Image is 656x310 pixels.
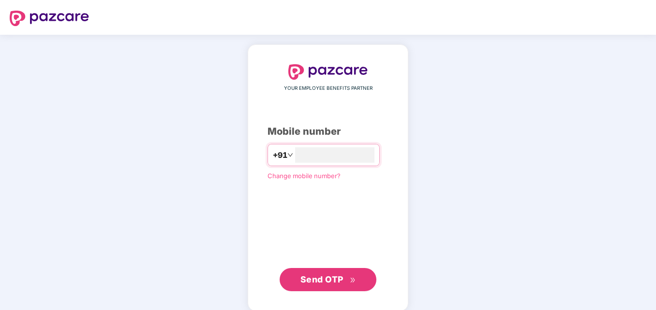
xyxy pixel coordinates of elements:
[288,64,368,80] img: logo
[284,85,373,92] span: YOUR EMPLOYEE BENEFITS PARTNER
[273,149,287,161] span: +91
[350,277,356,283] span: double-right
[10,11,89,26] img: logo
[280,268,376,291] button: Send OTPdouble-right
[287,152,293,158] span: down
[268,172,341,180] a: Change mobile number?
[268,124,388,139] div: Mobile number
[300,274,343,284] span: Send OTP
